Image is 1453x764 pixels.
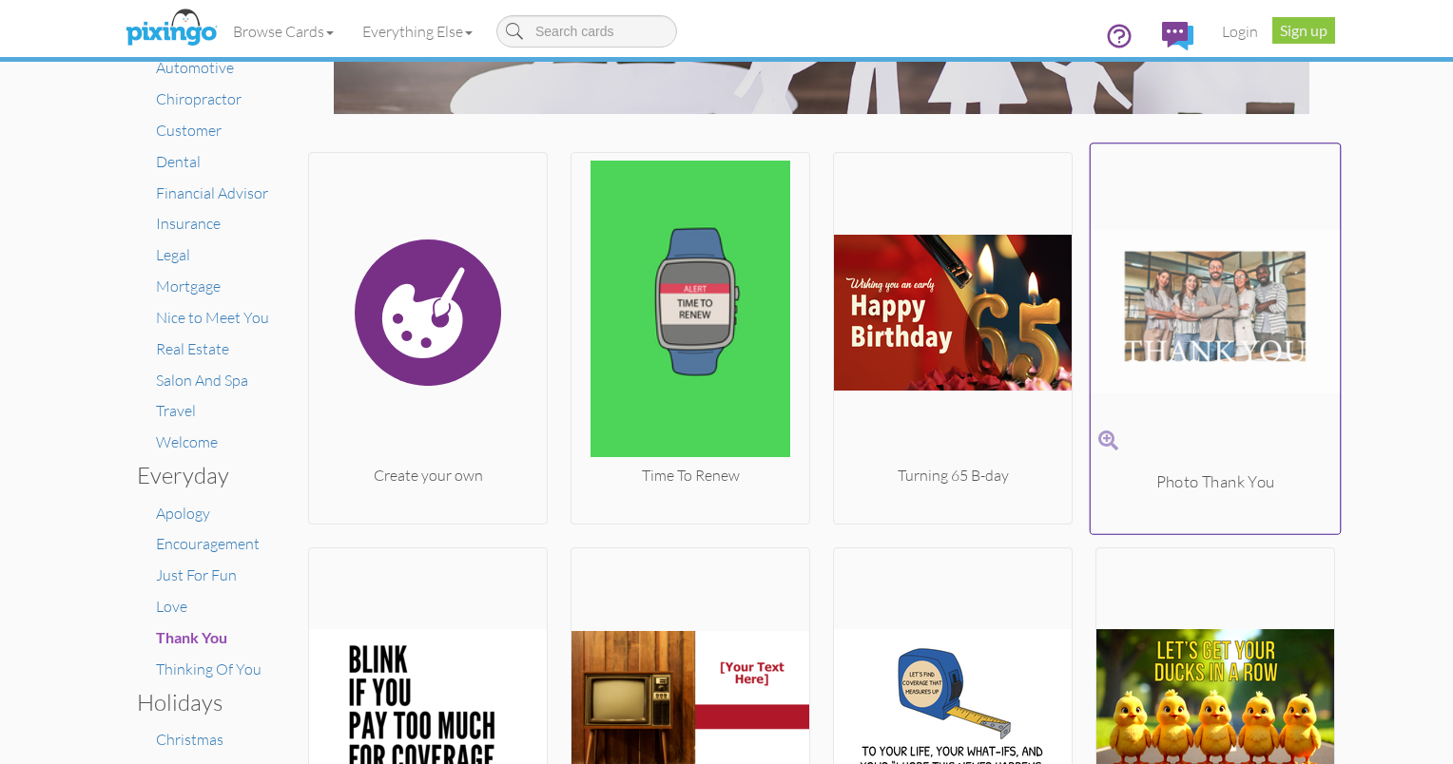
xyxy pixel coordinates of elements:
[219,8,348,55] a: Browse Cards
[156,565,237,584] a: Just For Fun
[156,534,260,553] a: Encouragement
[121,5,222,52] img: pixingo logo
[834,161,1072,465] img: 20240123-154737-45bcc2c6055e-250.jpg
[156,401,196,420] a: Travel
[156,277,221,296] a: Mortgage
[156,432,218,451] a: Welcome
[156,504,210,523] a: Apology
[156,152,201,171] a: Dental
[834,465,1072,487] div: Turning 65 B-day
[1091,470,1341,493] div: Photo Thank You
[137,690,275,715] h3: Holidays
[1208,8,1272,55] a: Login
[572,161,809,465] img: 20240103-195052-19ecad922bde-250.jpg
[1091,151,1341,470] img: 20220401-173043-a7f2cc2397cf-250.jpg
[156,597,187,616] a: Love
[1272,17,1335,44] a: Sign up
[309,161,547,465] img: create.svg
[156,89,242,108] a: Chiropractor
[156,628,227,646] span: Thank You
[572,465,809,487] div: Time To Renew
[156,730,223,749] a: Christmas
[156,339,229,358] a: Real Estate
[156,659,262,678] a: Thinking Of You
[156,245,190,264] a: Legal
[137,463,275,487] h3: Everyday
[348,8,487,55] a: Everything Else
[156,183,268,202] a: Financial Advisor
[156,308,269,327] a: Nice to Meet You
[156,371,248,390] a: Salon And Spa
[156,214,221,233] a: Insurance
[1162,22,1193,50] img: comments.svg
[156,628,227,647] a: Thank You
[156,121,222,140] a: Customer
[496,15,677,48] input: Search cards
[309,465,547,487] div: Create your own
